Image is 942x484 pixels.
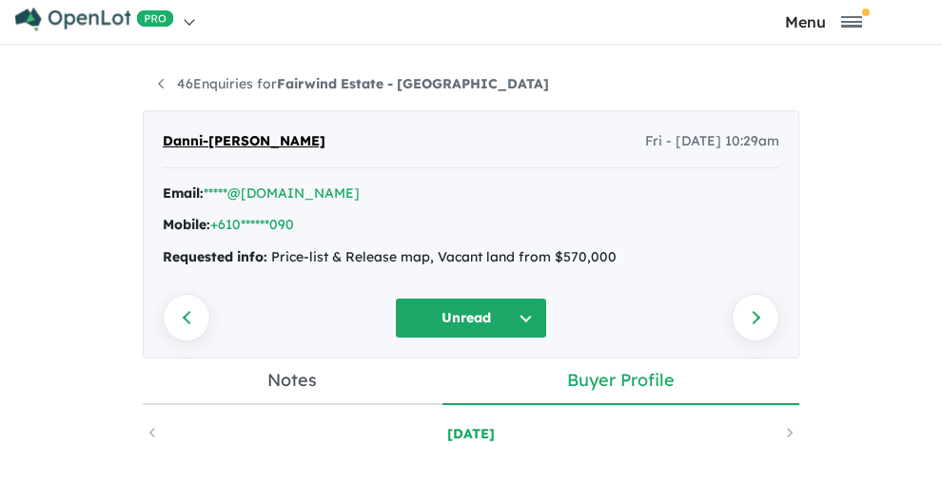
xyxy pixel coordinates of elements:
[645,130,779,153] span: Fri - [DATE] 10:29am
[163,184,204,202] strong: Email:
[143,73,799,96] nav: breadcrumb
[442,358,800,405] a: Buyer Profile
[277,75,549,92] strong: Fairwind Estate - [GEOGRAPHIC_DATA]
[368,424,573,443] a: [DATE]
[163,216,210,233] strong: Mobile:
[158,75,549,92] a: 46Enquiries forFairwind Estate - [GEOGRAPHIC_DATA]
[163,246,779,269] div: Price-list & Release map, Vacant land from $570,000
[163,130,325,153] span: Danni-[PERSON_NAME]
[143,358,442,405] a: Notes
[163,248,267,265] strong: Requested info:
[15,8,174,31] img: Openlot PRO Logo White
[395,298,547,339] button: Unread
[709,12,937,30] button: Toggle navigation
